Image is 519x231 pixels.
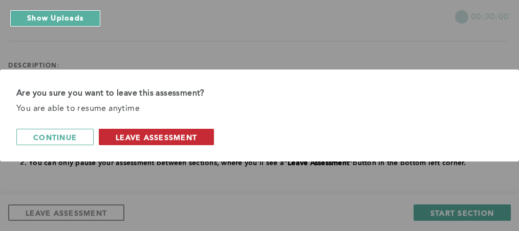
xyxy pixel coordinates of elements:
span: leave assessment [116,132,197,142]
span: continue [33,132,77,142]
button: leave assessment [99,129,214,145]
div: You are able to resume anytime [16,101,503,117]
div: Are you sure you want to leave this assessment? [16,86,503,101]
button: continue [16,129,94,145]
button: Show Uploads [10,10,100,27]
